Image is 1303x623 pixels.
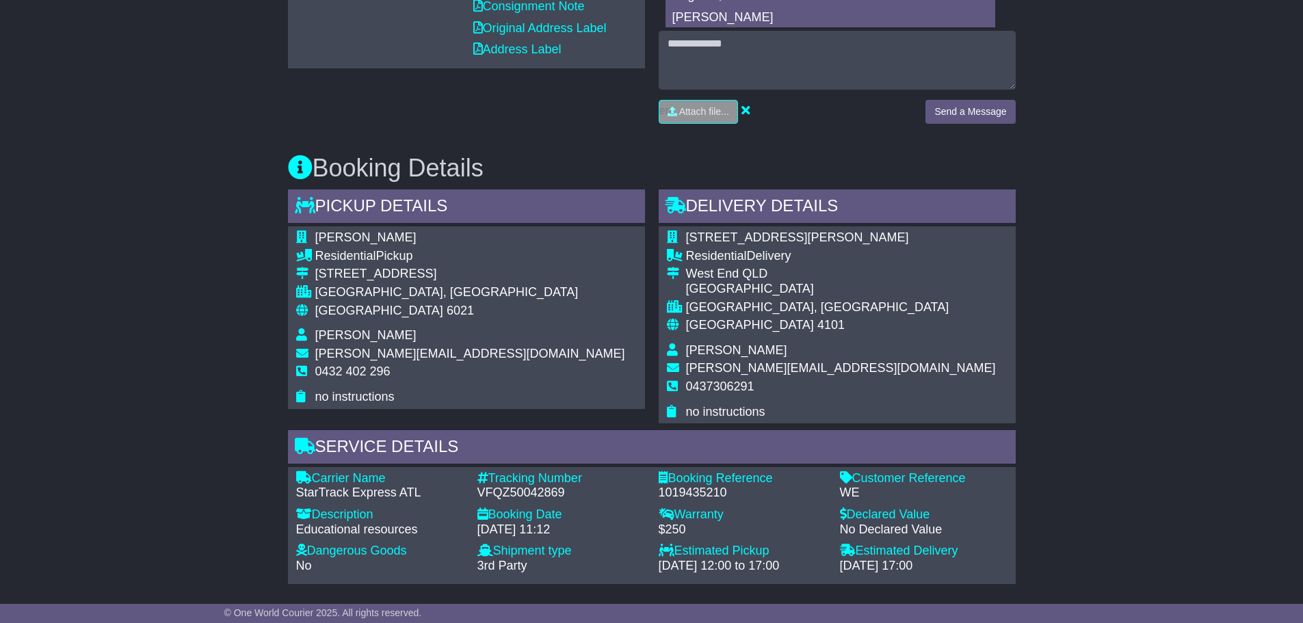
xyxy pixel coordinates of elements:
[686,318,814,332] span: [GEOGRAPHIC_DATA]
[315,347,625,360] span: [PERSON_NAME][EMAIL_ADDRESS][DOMAIN_NAME]
[315,304,443,317] span: [GEOGRAPHIC_DATA]
[686,361,996,375] span: [PERSON_NAME][EMAIL_ADDRESS][DOMAIN_NAME]
[296,522,464,538] div: Educational resources
[315,249,625,264] div: Pickup
[288,155,1016,182] h3: Booking Details
[840,522,1008,538] div: No Declared Value
[315,364,391,378] span: 0432 402 296
[473,42,562,56] a: Address Label
[315,267,625,282] div: [STREET_ADDRESS]
[659,471,826,486] div: Booking Reference
[840,559,1008,574] div: [DATE] 17:00
[686,405,765,419] span: no instructions
[840,486,1008,501] div: WE
[686,249,996,264] div: Delivery
[686,282,996,297] div: [GEOGRAPHIC_DATA]
[477,486,645,501] div: VFQZ50042869
[315,390,395,403] span: no instructions
[477,471,645,486] div: Tracking Number
[473,21,607,35] a: Original Address Label
[296,559,312,572] span: No
[447,304,474,317] span: 6021
[659,507,826,522] div: Warranty
[840,471,1008,486] div: Customer Reference
[296,471,464,486] div: Carrier Name
[315,328,417,342] span: [PERSON_NAME]
[686,343,787,357] span: [PERSON_NAME]
[477,522,645,538] div: [DATE] 11:12
[925,100,1015,124] button: Send a Message
[686,267,996,282] div: West End QLD
[659,522,826,538] div: $250
[224,607,422,618] span: © One World Courier 2025. All rights reserved.
[315,285,625,300] div: [GEOGRAPHIC_DATA], [GEOGRAPHIC_DATA]
[686,380,754,393] span: 0437306291
[477,559,527,572] span: 3rd Party
[659,189,1016,226] div: Delivery Details
[840,507,1008,522] div: Declared Value
[659,486,826,501] div: 1019435210
[288,189,645,226] div: Pickup Details
[686,249,747,263] span: Residential
[288,430,1016,467] div: Service Details
[315,249,376,263] span: Residential
[686,300,996,315] div: [GEOGRAPHIC_DATA], [GEOGRAPHIC_DATA]
[817,318,845,332] span: 4101
[686,230,909,244] span: [STREET_ADDRESS][PERSON_NAME]
[315,230,417,244] span: [PERSON_NAME]
[296,486,464,501] div: StarTrack Express ATL
[659,559,826,574] div: [DATE] 12:00 to 17:00
[477,507,645,522] div: Booking Date
[477,544,645,559] div: Shipment type
[296,544,464,559] div: Dangerous Goods
[672,10,988,25] p: [PERSON_NAME]
[659,544,826,559] div: Estimated Pickup
[840,544,1008,559] div: Estimated Delivery
[296,507,464,522] div: Description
